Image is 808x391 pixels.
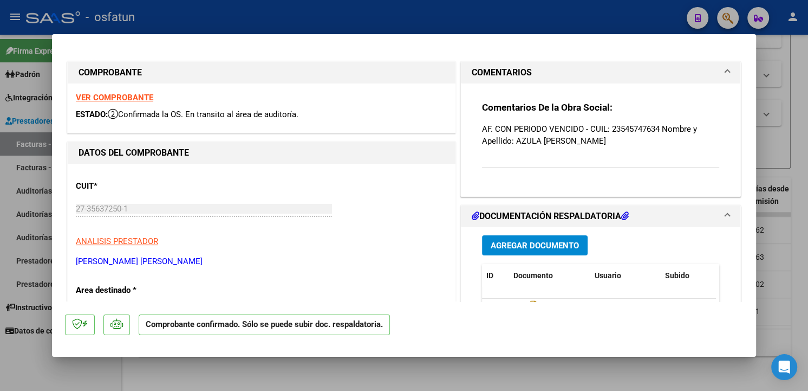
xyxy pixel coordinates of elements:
[509,264,590,287] datatable-header-cell: Documento
[595,271,621,280] span: Usuario
[108,110,298,119] span: Confirmada la OS. En transito al área de auditoría.
[491,241,579,251] span: Agregar Documento
[665,271,689,280] span: Subido
[590,264,661,287] datatable-header-cell: Usuario
[661,264,715,287] datatable-header-cell: Subido
[771,354,797,380] div: Open Intercom Messenger
[486,271,493,280] span: ID
[76,236,158,246] span: ANALISIS PRESTADOR
[513,271,553,280] span: Documento
[76,93,153,102] a: VER COMPROBANTE
[715,264,769,287] datatable-header-cell: Acción
[76,180,187,193] p: CUIT
[482,102,612,113] strong: Comentarios De la Obra Social:
[76,255,447,268] p: [PERSON_NAME] [PERSON_NAME]
[461,84,740,196] div: COMENTARIOS
[76,110,108,119] span: ESTADO:
[461,62,740,84] mat-expansion-panel-header: COMENTARIOS
[482,235,588,255] button: Agregar Documento
[79,148,189,158] strong: DATOS DEL COMPROBANTE
[461,206,740,227] mat-expansion-panel-header: DOCUMENTACIÓN RESPALDATORIA
[482,264,509,287] datatable-header-cell: ID
[139,315,390,336] p: Comprobante confirmado. Sólo se puede subir doc. respaldatoria.
[482,123,719,147] p: AF. CON PERIODO VENCIDO - CUIL: 23545747634 Nombre y Apellido: AZULA [PERSON_NAME]
[76,284,187,297] p: Area destinado *
[472,210,629,223] h1: DOCUMENTACIÓN RESPALDATORIA
[472,66,532,79] h1: COMENTARIOS
[79,67,142,78] strong: COMPROBANTE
